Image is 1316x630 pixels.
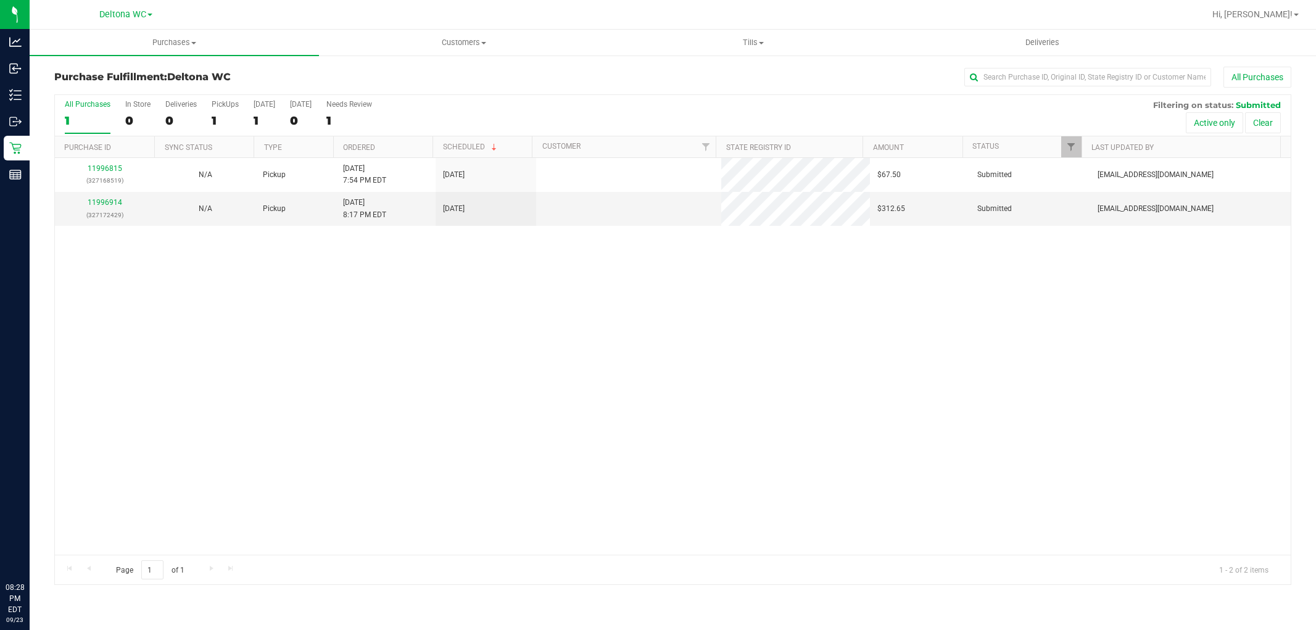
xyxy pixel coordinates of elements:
[264,143,282,152] a: Type
[165,100,197,109] div: Deliveries
[695,136,716,157] a: Filter
[212,114,239,128] div: 1
[877,203,905,215] span: $312.65
[9,168,22,181] inline-svg: Reports
[877,169,901,181] span: $67.50
[1186,112,1243,133] button: Active only
[1009,37,1076,48] span: Deliveries
[608,30,898,56] a: Tills
[290,100,312,109] div: [DATE]
[165,143,212,152] a: Sync Status
[212,100,239,109] div: PickUps
[964,68,1211,86] input: Search Purchase ID, Original ID, State Registry ID or Customer Name...
[30,30,319,56] a: Purchases
[141,560,163,579] input: 1
[1098,203,1214,215] span: [EMAIL_ADDRESS][DOMAIN_NAME]
[1153,100,1233,110] span: Filtering on status:
[443,143,499,151] a: Scheduled
[1098,169,1214,181] span: [EMAIL_ADDRESS][DOMAIN_NAME]
[88,164,122,173] a: 11996815
[319,30,608,56] a: Customers
[263,203,286,215] span: Pickup
[873,143,904,152] a: Amount
[125,100,151,109] div: In Store
[9,115,22,128] inline-svg: Outbound
[898,30,1187,56] a: Deliveries
[12,531,49,568] iframe: Resource center
[65,114,110,128] div: 1
[1236,100,1281,110] span: Submitted
[65,100,110,109] div: All Purchases
[542,142,581,151] a: Customer
[199,204,212,213] span: Not Applicable
[1091,143,1154,152] a: Last Updated By
[326,114,372,128] div: 1
[343,197,386,220] span: [DATE] 8:17 PM EDT
[254,114,275,128] div: 1
[199,203,212,215] button: N/A
[165,114,197,128] div: 0
[326,100,372,109] div: Needs Review
[972,142,999,151] a: Status
[99,9,146,20] span: Deltona WC
[254,100,275,109] div: [DATE]
[343,163,386,186] span: [DATE] 7:54 PM EDT
[1209,560,1278,579] span: 1 - 2 of 2 items
[88,198,122,207] a: 11996914
[62,175,147,186] p: (327168519)
[9,36,22,48] inline-svg: Analytics
[106,560,194,579] span: Page of 1
[1223,67,1291,88] button: All Purchases
[443,169,465,181] span: [DATE]
[199,170,212,179] span: Not Applicable
[343,143,375,152] a: Ordered
[320,37,608,48] span: Customers
[1245,112,1281,133] button: Clear
[977,203,1012,215] span: Submitted
[290,114,312,128] div: 0
[9,142,22,154] inline-svg: Retail
[167,71,231,83] span: Deltona WC
[54,72,466,83] h3: Purchase Fulfillment:
[263,169,286,181] span: Pickup
[443,203,465,215] span: [DATE]
[1061,136,1082,157] a: Filter
[199,169,212,181] button: N/A
[62,209,147,221] p: (327172429)
[30,37,319,48] span: Purchases
[6,615,24,624] p: 09/23
[726,143,791,152] a: State Registry ID
[36,529,51,544] iframe: Resource center unread badge
[977,169,1012,181] span: Submitted
[125,114,151,128] div: 0
[9,62,22,75] inline-svg: Inbound
[6,582,24,615] p: 08:28 PM EDT
[1212,9,1293,19] span: Hi, [PERSON_NAME]!
[64,143,111,152] a: Purchase ID
[609,37,897,48] span: Tills
[9,89,22,101] inline-svg: Inventory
